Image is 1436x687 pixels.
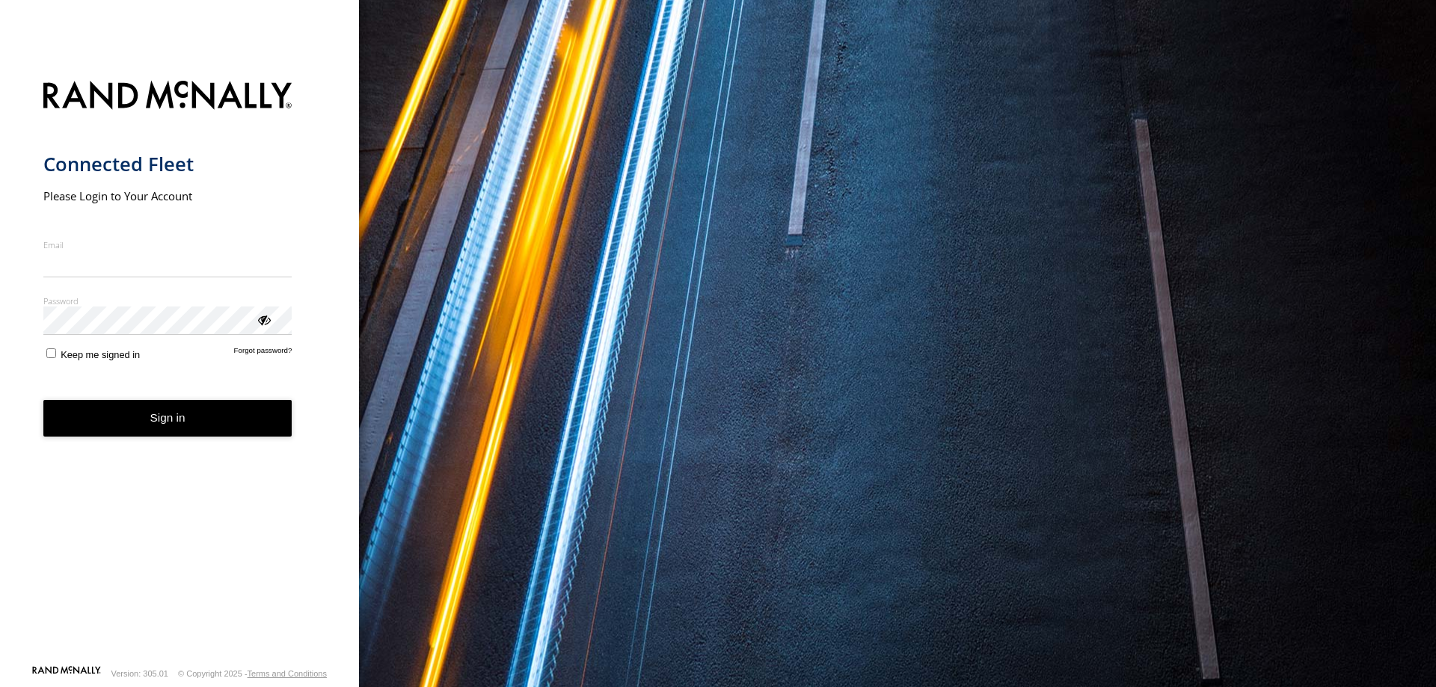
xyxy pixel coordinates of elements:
[234,346,292,360] a: Forgot password?
[46,348,56,358] input: Keep me signed in
[32,666,101,681] a: Visit our Website
[43,78,292,116] img: Rand McNally
[248,669,327,678] a: Terms and Conditions
[43,188,292,203] h2: Please Login to Your Account
[43,239,292,250] label: Email
[43,152,292,176] h1: Connected Fleet
[256,312,271,327] div: ViewPassword
[61,349,140,360] span: Keep me signed in
[178,669,327,678] div: © Copyright 2025 -
[43,72,316,665] form: main
[43,400,292,437] button: Sign in
[111,669,168,678] div: Version: 305.01
[43,295,292,306] label: Password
